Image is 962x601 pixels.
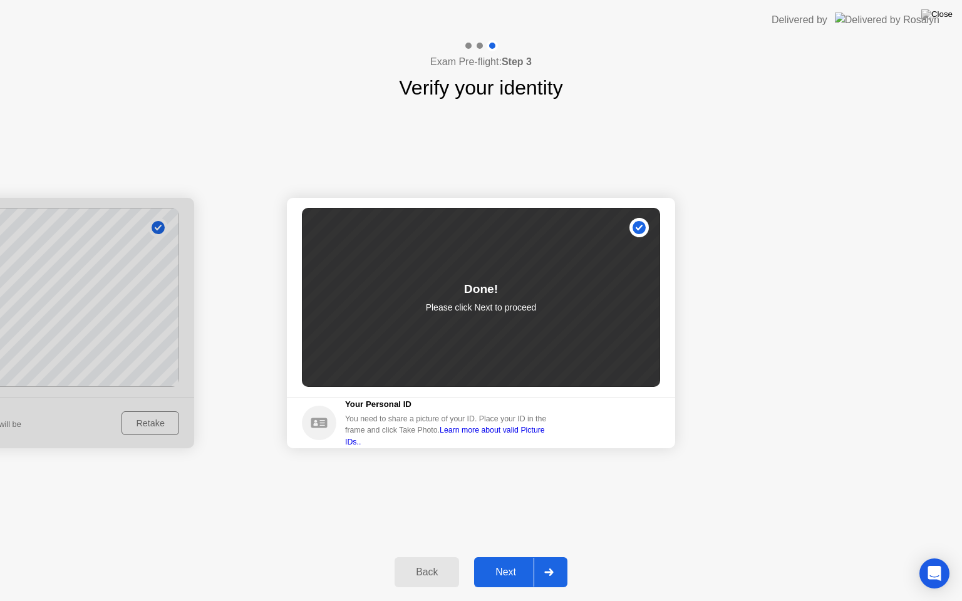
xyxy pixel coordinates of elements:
[345,398,556,411] h5: Your Personal ID
[919,558,949,588] div: Open Intercom Messenger
[345,426,545,446] a: Learn more about valid Picture IDs..
[398,567,455,578] div: Back
[399,73,562,103] h1: Verify your identity
[772,13,827,28] div: Delivered by
[426,301,537,314] p: Please click Next to proceed
[430,54,532,69] h4: Exam Pre-flight:
[921,9,953,19] img: Close
[345,413,556,448] div: You need to share a picture of your ID. Place your ID in the frame and click Take Photo.
[474,557,567,587] button: Next
[395,557,459,587] button: Back
[835,13,939,27] img: Delivered by Rosalyn
[478,567,534,578] div: Next
[502,56,532,67] b: Step 3
[464,280,498,299] div: Done!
